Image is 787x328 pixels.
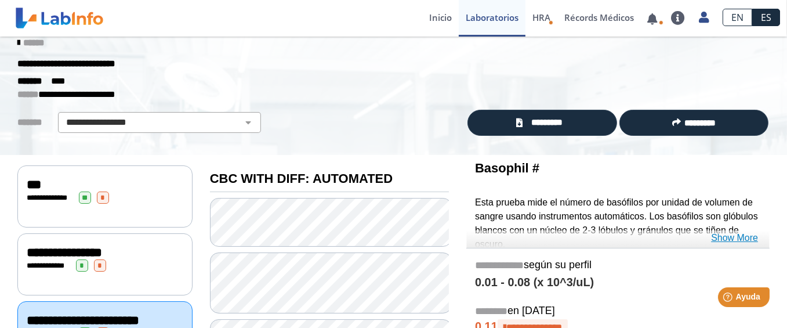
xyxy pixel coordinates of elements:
a: Show More [711,231,758,245]
h4: 0.01 - 0.08 (x 10^3/uL) [475,276,761,290]
span: HRA [532,12,550,23]
h5: en [DATE] [475,305,761,318]
p: Esta prueba mide el número de basófilos por unidad de volumen de sangre usando instrumentos autom... [475,196,761,251]
a: ES [752,9,780,26]
b: CBC WITH DIFF: AUTOMATED [210,171,393,186]
h5: según su perfil [475,259,761,272]
a: EN [723,9,752,26]
iframe: Help widget launcher [684,283,774,315]
b: Basophil # [475,161,539,175]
